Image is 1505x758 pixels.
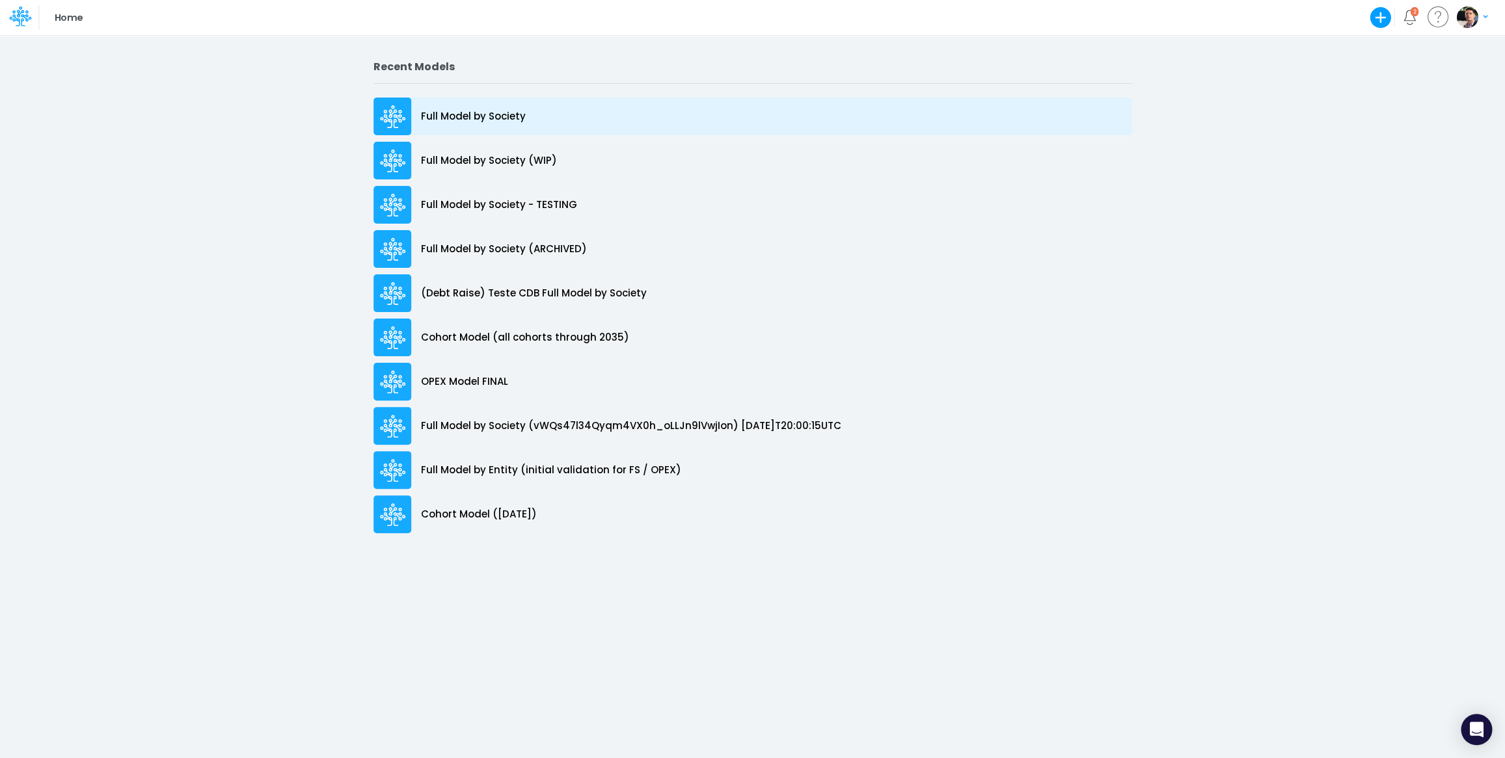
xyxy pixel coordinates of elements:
[421,374,508,389] p: OPEX Model FINAL
[421,507,537,522] p: Cohort Model ([DATE])
[421,286,647,301] p: (Debt Raise) Teste CDB Full Model by Society
[421,419,841,434] p: Full Model by Society (vWQs47l34Qyqm4VX0h_oLLJn9lVwjIon) [DATE]T20:00:15UTC
[373,271,1132,315] a: (Debt Raise) Teste CDB Full Model by Society
[55,10,83,25] p: Home
[421,242,587,257] p: Full Model by Society (ARCHIVED)
[421,153,557,168] p: Full Model by Society (WIP)
[373,359,1132,404] a: OPEX Model FINAL
[373,448,1132,492] a: Full Model by Entity (initial validation for FS / OPEX)
[373,404,1132,448] a: Full Model by Society (vWQs47l34Qyqm4VX0h_oLLJn9lVwjIon) [DATE]T20:00:15UTC
[373,94,1132,138] a: Full Model by Society
[373,492,1132,536] a: Cohort Model ([DATE])
[373,138,1132,183] a: Full Model by Society (WIP)
[421,463,681,478] p: Full Model by Entity (initial validation for FS / OPEX)
[373,183,1132,227] a: Full Model by Society - TESTING
[373,227,1132,271] a: Full Model by Society (ARCHIVED)
[1461,714,1492,745] div: Open Intercom Messenger
[421,109,526,124] p: Full Model by Society
[1413,8,1416,14] div: 2 unread items
[421,198,577,213] p: Full Model by Society - TESTING
[421,330,629,345] p: Cohort Model (all cohorts through 2035)
[1402,10,1417,25] a: Notifications
[373,315,1132,359] a: Cohort Model (all cohorts through 2035)
[373,60,1132,73] h2: Recent Models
